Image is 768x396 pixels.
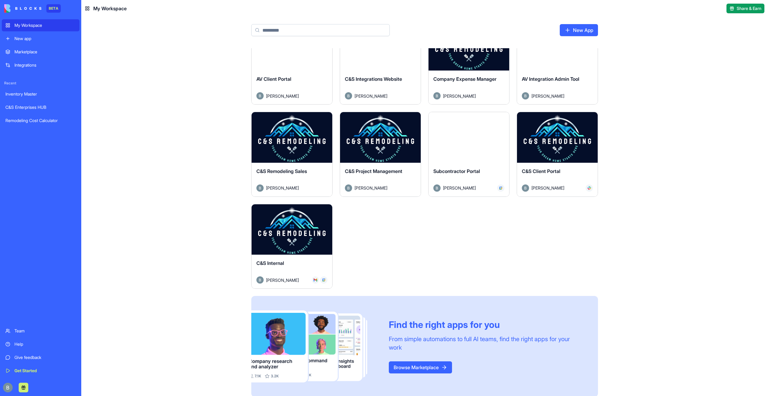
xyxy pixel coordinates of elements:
a: Company Expense ManagerAvatar[PERSON_NAME] [428,20,509,105]
span: Company Expense Manager [433,76,497,82]
img: Avatar [345,92,352,99]
div: Marketplace [14,49,76,55]
a: New App [560,24,598,36]
div: Find the right apps for you [389,319,584,330]
img: Avatar [433,184,441,192]
img: Avatar [345,184,352,192]
a: C&S Project ManagementAvatar[PERSON_NAME] [340,112,421,197]
img: Avatar [433,92,441,99]
span: [PERSON_NAME] [266,185,299,191]
img: GCal_x6vdih.svg [322,278,326,282]
img: ACg8ocIug40qN1SCXJiinWdltW7QsPxROn8ZAVDlgOtPD8eQfXIZmw=s96-c [3,383,13,392]
img: Frame_181_egmpey.png [251,310,379,382]
a: New app [2,33,79,45]
div: C&S Enterprises HUB [5,104,76,110]
img: Avatar [256,276,264,284]
span: [PERSON_NAME] [266,277,299,283]
div: New app [14,36,76,42]
div: Help [14,341,76,347]
a: Help [2,338,79,350]
a: Browse Marketplace [389,361,452,373]
a: My Workspace [2,19,79,31]
span: [PERSON_NAME] [531,185,564,191]
span: [PERSON_NAME] [266,93,299,99]
img: logo [4,4,42,13]
div: From simple automations to full AI teams, find the right apps for your work [389,335,584,352]
button: Share & Earn [726,4,764,13]
div: Inventory Master [5,91,76,97]
img: Avatar [256,184,264,192]
img: Gmail_trouth.svg [314,278,317,282]
span: [PERSON_NAME] [531,93,564,99]
a: C&S Remodeling SalesAvatar[PERSON_NAME] [251,112,333,197]
img: GCal_x6vdih.svg [499,186,503,190]
span: C&S Client Portal [522,168,560,174]
a: Marketplace [2,46,79,58]
a: Give feedback [2,351,79,363]
a: Subcontractor PortalAvatar[PERSON_NAME] [428,112,509,197]
a: C&S Client PortalAvatar[PERSON_NAME] [517,112,598,197]
a: Get Started [2,365,79,377]
span: C&S Integrations Website [345,76,402,82]
a: C&S Enterprises HUB [2,101,79,113]
a: Integrations [2,59,79,71]
span: My Workspace [93,5,127,12]
span: [PERSON_NAME] [355,93,387,99]
div: Integrations [14,62,76,68]
span: AV Integration Admin Tool [522,76,579,82]
a: Team [2,325,79,337]
a: AV Client PortalAvatar[PERSON_NAME] [251,20,333,105]
span: C&S Project Management [345,168,402,174]
span: C&S Remodeling Sales [256,168,307,174]
a: AV Integration Admin ToolAvatar[PERSON_NAME] [517,20,598,105]
div: Give feedback [14,354,76,360]
div: Get Started [14,368,76,374]
img: Avatar [256,92,264,99]
a: C&S Integrations WebsiteAvatar[PERSON_NAME] [340,20,421,105]
a: Remodeling Cost Calculator [2,115,79,127]
img: Slack_i955cf.svg [587,186,591,190]
span: Recent [2,81,79,86]
span: C&S Internal [256,260,284,266]
span: Share & Earn [737,5,761,11]
img: Avatar [522,184,529,192]
div: Team [14,328,76,334]
span: AV Client Portal [256,76,291,82]
img: Avatar [522,92,529,99]
div: My Workspace [14,22,76,28]
div: BETA [46,4,61,13]
div: Remodeling Cost Calculator [5,118,76,124]
a: Inventory Master [2,88,79,100]
span: Subcontractor Portal [433,168,480,174]
span: [PERSON_NAME] [355,185,387,191]
span: [PERSON_NAME] [443,93,476,99]
span: [PERSON_NAME] [443,185,476,191]
a: BETA [4,4,61,13]
a: C&S InternalAvatar[PERSON_NAME] [251,204,333,289]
